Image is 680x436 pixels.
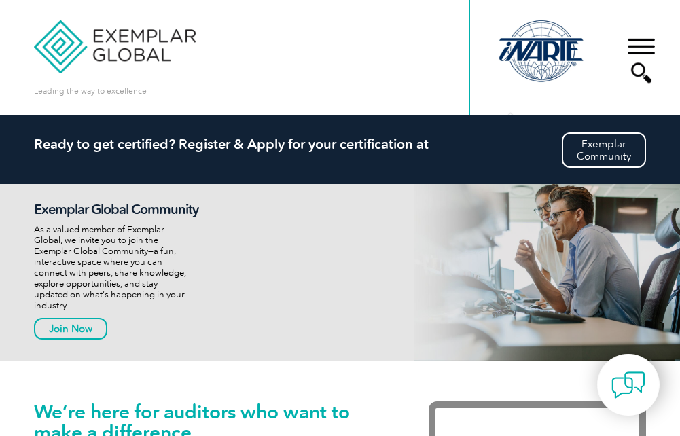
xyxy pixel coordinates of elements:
a: Join Now [34,318,107,340]
h2: Ready to get certified? Register & Apply for your certification at [34,136,646,152]
h2: Exemplar Global Community [34,201,213,217]
p: Leading the way to excellence [34,84,147,98]
p: As a valued member of Exemplar Global, we invite you to join the Exemplar Global Community—a fun,... [34,224,213,311]
img: contact-chat.png [611,368,645,402]
a: ExemplarCommunity [562,132,646,168]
